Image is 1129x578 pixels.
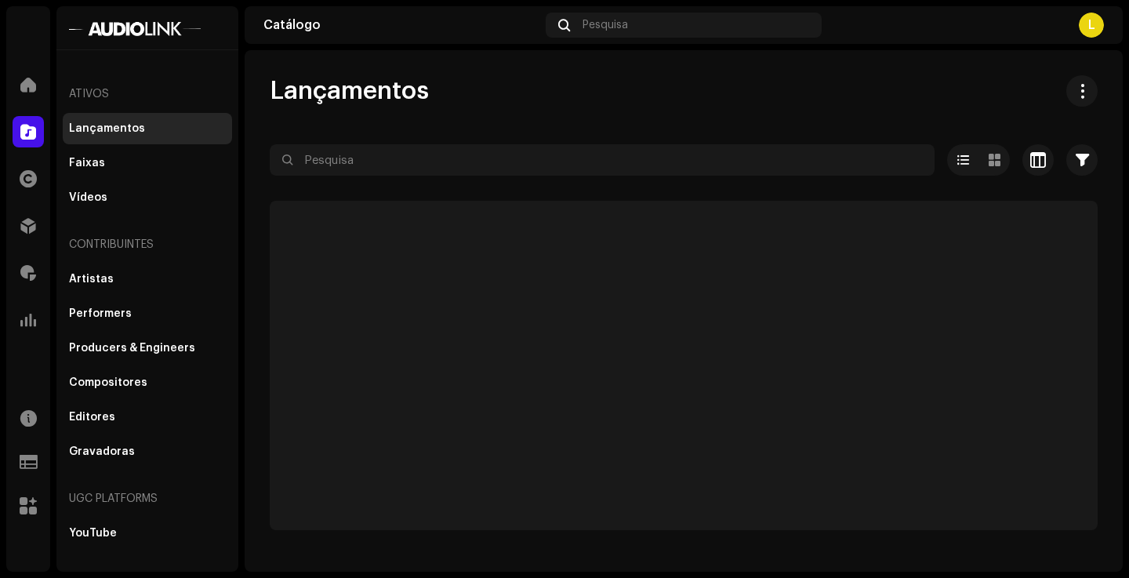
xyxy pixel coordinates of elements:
[69,273,114,285] div: Artistas
[63,182,232,213] re-m-nav-item: Vídeos
[63,75,232,113] re-a-nav-header: Ativos
[583,19,628,31] span: Pesquisa
[63,264,232,295] re-m-nav-item: Artistas
[63,333,232,364] re-m-nav-item: Producers & Engineers
[63,147,232,179] re-m-nav-item: Faixas
[69,157,105,169] div: Faixas
[270,75,429,107] span: Lançamentos
[63,113,232,144] re-m-nav-item: Lançamentos
[1079,13,1104,38] div: L
[63,480,232,518] re-a-nav-header: UGC Platforms
[263,19,539,31] div: Catálogo
[69,307,132,320] div: Performers
[69,411,115,424] div: Editores
[63,298,232,329] re-m-nav-item: Performers
[69,376,147,389] div: Compositores
[63,367,232,398] re-m-nav-item: Compositores
[270,144,935,176] input: Pesquisa
[63,518,232,549] re-m-nav-item: YouTube
[69,122,145,135] div: Lançamentos
[63,436,232,467] re-m-nav-item: Gravadoras
[69,527,117,540] div: YouTube
[69,445,135,458] div: Gravadoras
[63,402,232,433] re-m-nav-item: Editores
[63,226,232,264] re-a-nav-header: Contribuintes
[69,342,195,354] div: Producers & Engineers
[69,191,107,204] div: Vídeos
